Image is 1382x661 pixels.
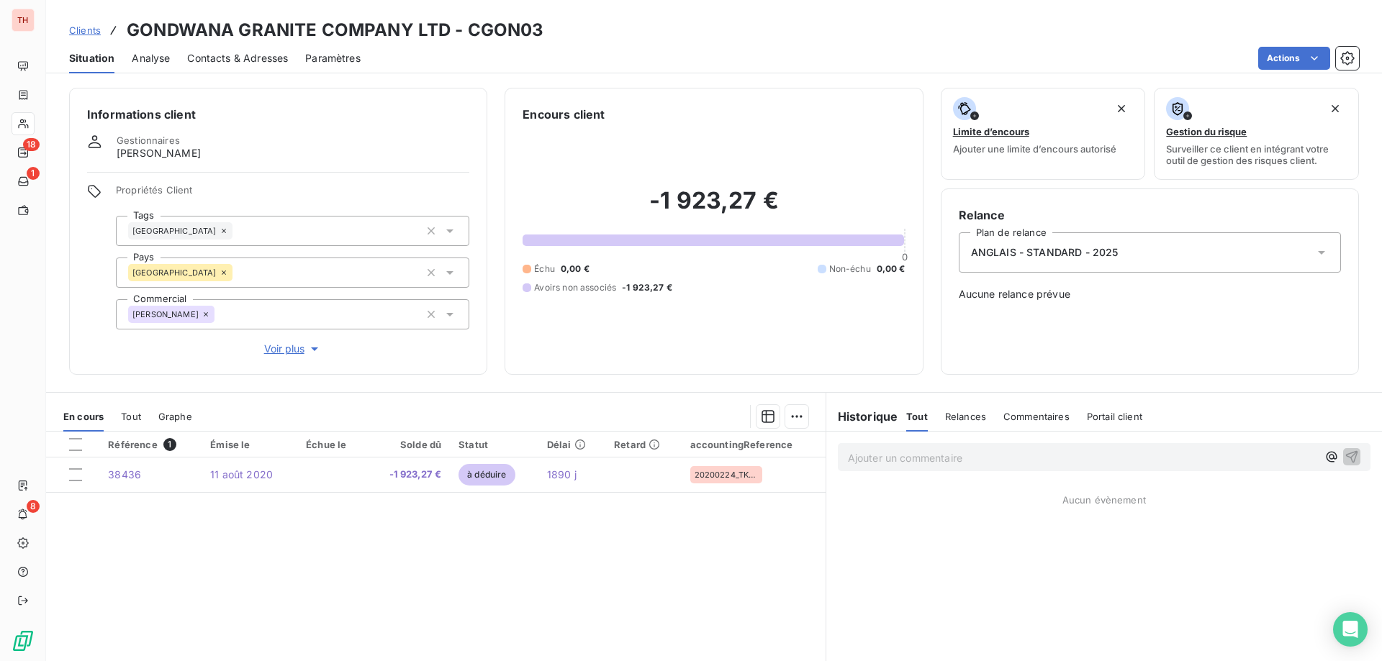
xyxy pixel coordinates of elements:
span: 8 [27,500,40,513]
span: Avoirs non associés [534,281,616,294]
span: Gestion du risque [1166,126,1247,137]
span: [GEOGRAPHIC_DATA] [132,227,217,235]
span: 1 [27,167,40,180]
span: -1 923,27 € [622,281,672,294]
span: Tout [906,411,928,422]
span: Portail client [1087,411,1142,422]
span: Situation [69,51,114,65]
button: Actions [1258,47,1330,70]
h2: -1 923,27 € [523,186,905,229]
span: Clients [69,24,101,36]
span: 0 [902,251,908,263]
span: Voir plus [264,342,322,356]
span: 20200224_TK24864_ [695,470,758,479]
input: Ajouter une valeur [214,308,226,321]
span: Propriétés Client [116,184,469,204]
button: Limite d’encoursAjouter une limite d’encours autorisé [941,88,1146,180]
span: Contacts & Adresses [187,51,288,65]
span: En cours [63,411,104,422]
span: Aucune relance prévue [959,287,1341,301]
span: [GEOGRAPHIC_DATA] [132,268,217,277]
h6: Relance [959,206,1341,224]
span: 0,00 € [561,263,590,275]
span: Échu [534,263,555,275]
span: à déduire [459,464,515,486]
span: [PERSON_NAME] [132,310,199,319]
span: 0,00 € [877,263,905,275]
span: Graphe [158,411,192,422]
span: ANGLAIS - STANDARD - 2025 [971,245,1119,260]
img: Logo LeanPay [12,629,35,652]
span: Gestionnaires [117,135,180,146]
a: Clients [69,23,101,37]
span: 1890 j [547,468,577,480]
input: Ajouter une valeur [232,224,244,237]
span: Relances [945,411,986,422]
div: Statut [459,439,530,450]
input: Ajouter une valeur [232,266,244,279]
span: Surveiller ce client en intégrant votre outil de gestion des risques client. [1166,143,1347,166]
div: Open Intercom Messenger [1333,612,1368,647]
div: Solde dû [375,439,441,450]
h6: Encours client [523,106,605,123]
span: [PERSON_NAME] [117,146,201,160]
div: Retard [614,439,672,450]
span: 11 août 2020 [210,468,273,480]
span: Analyse [132,51,170,65]
span: Non-échu [829,263,871,275]
span: Commentaires [1003,411,1070,422]
span: Ajouter une limite d’encours autorisé [953,143,1116,155]
span: Paramètres [305,51,361,65]
span: Tout [121,411,141,422]
span: 18 [23,138,40,151]
div: accountingReference [690,439,817,450]
button: Voir plus [116,341,469,357]
h6: Historique [826,408,898,425]
div: TH [12,9,35,32]
button: Gestion du risqueSurveiller ce client en intégrant votre outil de gestion des risques client. [1154,88,1359,180]
span: 38436 [108,468,141,480]
div: Échue le [306,439,358,450]
h6: Informations client [87,106,469,123]
span: 1 [163,438,176,451]
span: -1 923,27 € [375,468,441,482]
h3: GONDWANA GRANITE COMPANY LTD - CGON03 [127,17,544,43]
span: Aucun évènement [1062,494,1146,506]
div: Émise le [210,439,289,450]
div: Délai [547,439,597,450]
div: Référence [108,438,193,451]
span: Limite d’encours [953,126,1029,137]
